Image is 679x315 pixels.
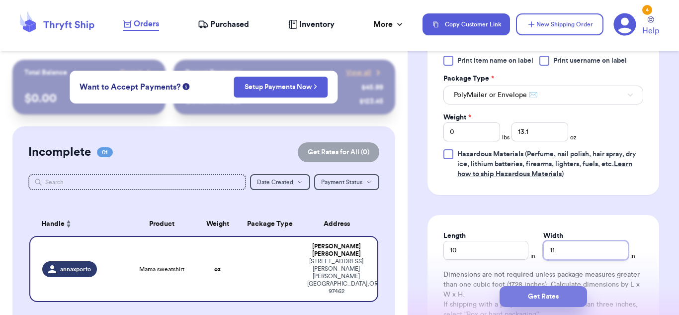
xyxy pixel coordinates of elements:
strong: oz [214,266,221,272]
a: Inventory [288,18,335,30]
div: $ 45.99 [361,83,383,93]
span: in [630,252,635,260]
span: in [530,252,535,260]
th: Address [301,212,378,236]
span: (Perfume, nail polish, hair spray, dry ice, lithium batteries, firearms, lighters, fuels, etc. ) [457,151,636,178]
button: Copy Customer Link [423,13,510,35]
button: Payment Status [314,174,379,190]
input: Search [28,174,246,190]
a: 4 [613,13,636,36]
span: Date Created [257,179,293,185]
a: Setup Payments Now [245,82,318,92]
div: $ 123.45 [359,97,383,106]
h2: Incomplete [28,144,91,160]
th: Package Type [239,212,301,236]
label: Length [443,231,466,241]
span: Orders [134,18,159,30]
p: Recent Payments [185,68,241,78]
a: View all [346,68,383,78]
span: Print item name on label [457,56,533,66]
span: Help [642,25,659,37]
label: Weight [443,112,471,122]
th: Weight [197,212,239,236]
span: PolyMailer or Envelope ✉️ [454,90,537,100]
span: Print username on label [553,56,627,66]
button: New Shipping Order [516,13,603,35]
p: $ 0.00 [24,91,154,106]
span: 01 [97,147,113,157]
span: View all [346,68,371,78]
span: Want to Accept Payments? [80,81,180,93]
span: Hazardous Materials [457,151,523,158]
span: Inventory [299,18,335,30]
p: Total Balance [24,68,67,78]
div: [PERSON_NAME] [PERSON_NAME] [307,243,365,258]
a: Payout [120,68,154,78]
button: Sort ascending [65,218,73,230]
span: Payout [120,68,142,78]
div: More [373,18,405,30]
div: [STREET_ADDRESS][PERSON_NAME][PERSON_NAME] [GEOGRAPHIC_DATA] , OR 97462 [307,258,365,295]
span: Mama sweatshirt [139,265,184,273]
button: Date Created [250,174,310,190]
span: Handle [41,219,65,229]
button: Setup Payments Now [234,77,328,98]
label: Width [543,231,563,241]
span: Payment Status [321,179,362,185]
span: annaxporto [60,265,91,273]
button: Get Rates [500,286,587,307]
a: Help [642,16,659,37]
button: Get Rates for All (0) [298,142,379,162]
a: Purchased [198,18,249,30]
th: Product [127,212,196,236]
a: Orders [123,18,159,31]
span: Purchased [210,18,249,30]
button: PolyMailer or Envelope ✉️ [443,86,643,105]
div: 4 [642,5,652,15]
span: lbs [502,133,509,141]
label: Package Type [443,74,494,84]
span: oz [570,133,577,141]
